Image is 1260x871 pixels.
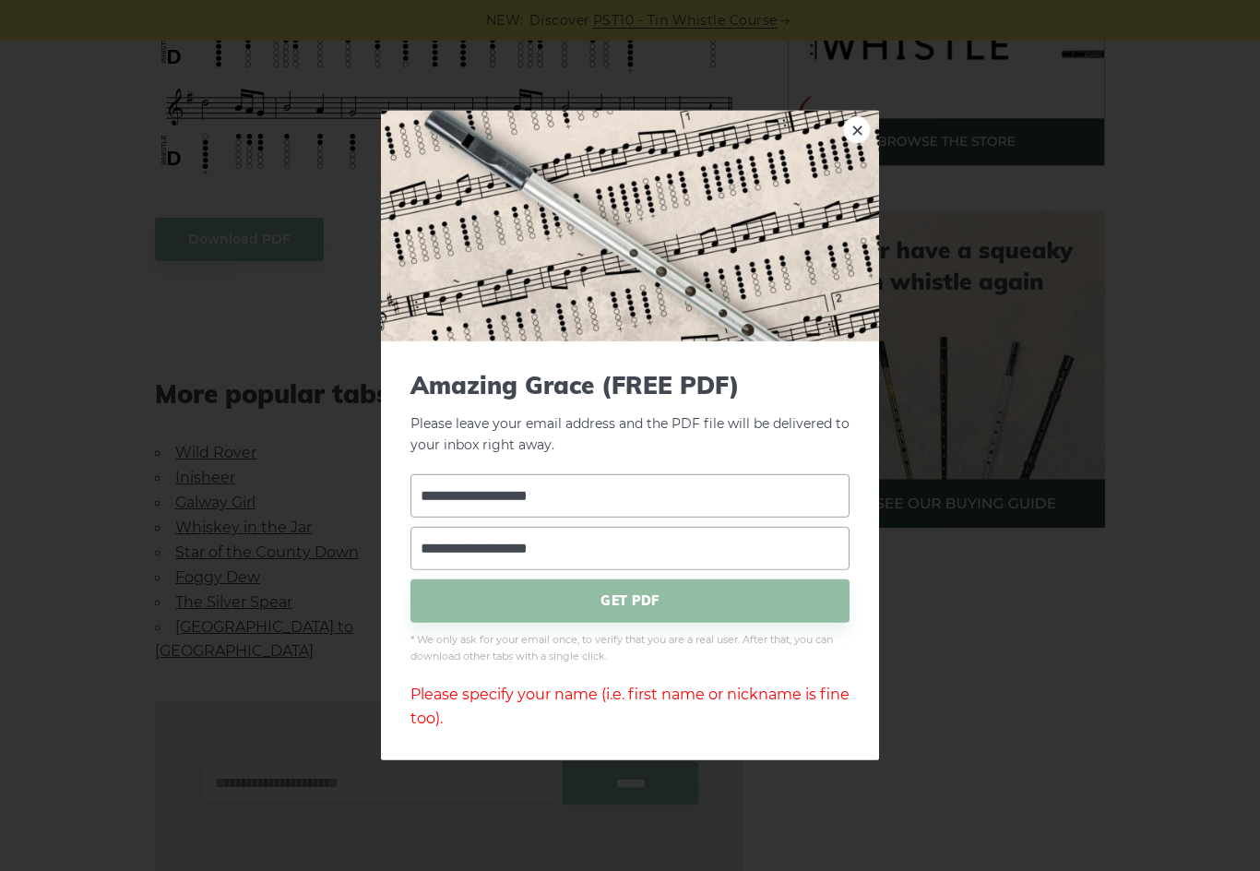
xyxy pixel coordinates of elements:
[410,631,850,664] span: * We only ask for your email once, to verify that you are a real user. After that, you can downlo...
[410,371,850,400] span: Amazing Grace (FREE PDF)
[410,579,850,622] span: GET PDF
[381,111,879,341] img: Tin Whistle Tab Preview
[410,371,850,456] p: Please leave your email address and the PDF file will be delivered to your inbox right away.
[410,683,850,731] div: Please specify your name (i.e. first name or nickname is fine too).
[843,116,871,144] a: ×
